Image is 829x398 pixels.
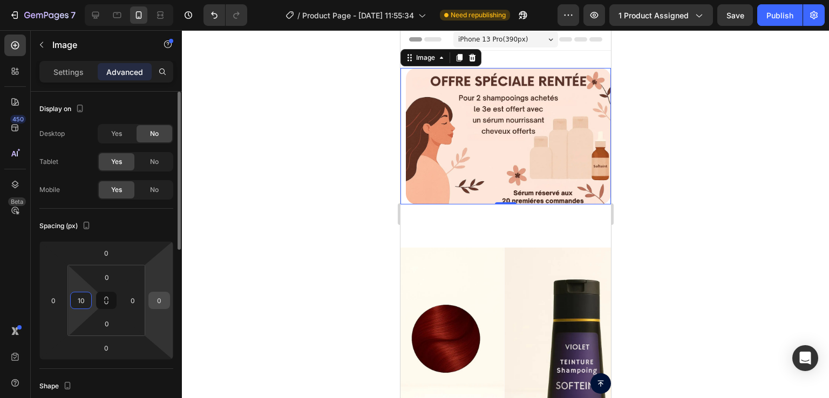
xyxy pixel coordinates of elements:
[52,38,144,51] p: Image
[111,185,122,195] span: Yes
[39,102,86,116] div: Display on
[125,292,141,308] input: 0px
[39,379,74,394] div: Shape
[111,129,122,139] span: Yes
[717,4,753,26] button: Save
[150,185,159,195] span: No
[53,66,84,78] p: Settings
[111,157,122,167] span: Yes
[45,292,62,308] input: 0
[151,292,167,308] input: 0
[792,345,818,371] div: Open Intercom Messenger
[96,245,117,261] input: 0
[302,10,414,21] span: Product Page - [DATE] 11:55:34
[203,4,247,26] div: Undo/Redo
[96,340,117,356] input: 0
[106,66,143,78] p: Advanced
[96,315,118,332] input: 0px
[757,4,803,26] button: Publish
[766,10,793,21] div: Publish
[150,129,159,139] span: No
[71,9,76,22] p: 7
[297,10,300,21] span: /
[10,115,26,123] div: 450
[39,185,60,195] div: Mobile
[39,157,58,167] div: Tablet
[451,10,506,20] span: Need republishing
[4,4,80,26] button: 7
[609,4,713,26] button: 1 product assigned
[73,292,89,308] input: 10
[619,10,689,21] span: 1 product assigned
[96,269,118,285] input: 0px
[8,197,26,206] div: Beta
[150,157,159,167] span: No
[39,219,93,234] div: Spacing (px)
[400,30,611,398] iframe: Design area
[39,129,65,139] div: Desktop
[726,11,744,20] span: Save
